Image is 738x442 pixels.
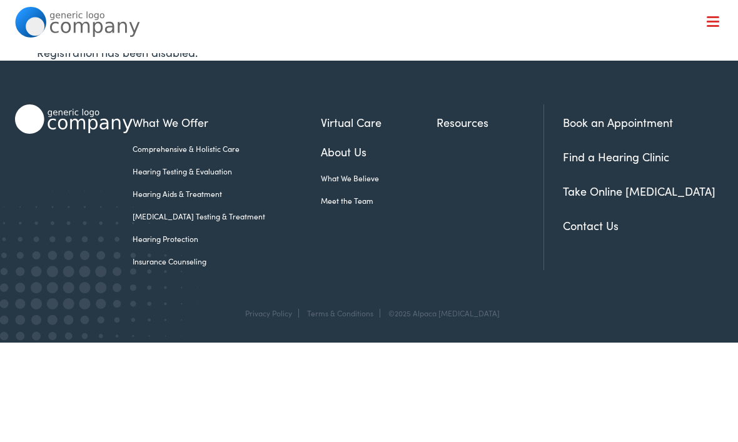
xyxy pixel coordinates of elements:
[321,173,437,184] a: What We Believe
[133,188,320,199] a: Hearing Aids & Treatment
[563,183,715,199] a: Take Online [MEDICAL_DATA]
[133,211,320,222] a: [MEDICAL_DATA] Testing & Treatment
[321,195,437,206] a: Meet the Team
[307,308,373,318] a: Terms & Conditions
[133,233,320,244] a: Hearing Protection
[15,104,133,134] img: Alpaca Audiology
[133,256,320,267] a: Insurance Counseling
[563,149,669,164] a: Find a Hearing Clinic
[437,114,543,131] a: Resources
[321,143,437,160] a: About Us
[133,114,320,131] a: What We Offer
[133,166,320,177] a: Hearing Testing & Evaluation
[245,308,292,318] a: Privacy Policy
[133,143,320,154] a: Comprehensive & Holistic Care
[563,218,619,233] a: Contact Us
[563,114,673,130] a: Book an Appointment
[24,50,724,89] a: What We Offer
[321,114,437,131] a: Virtual Care
[382,309,500,318] div: ©2025 Alpaca [MEDICAL_DATA]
